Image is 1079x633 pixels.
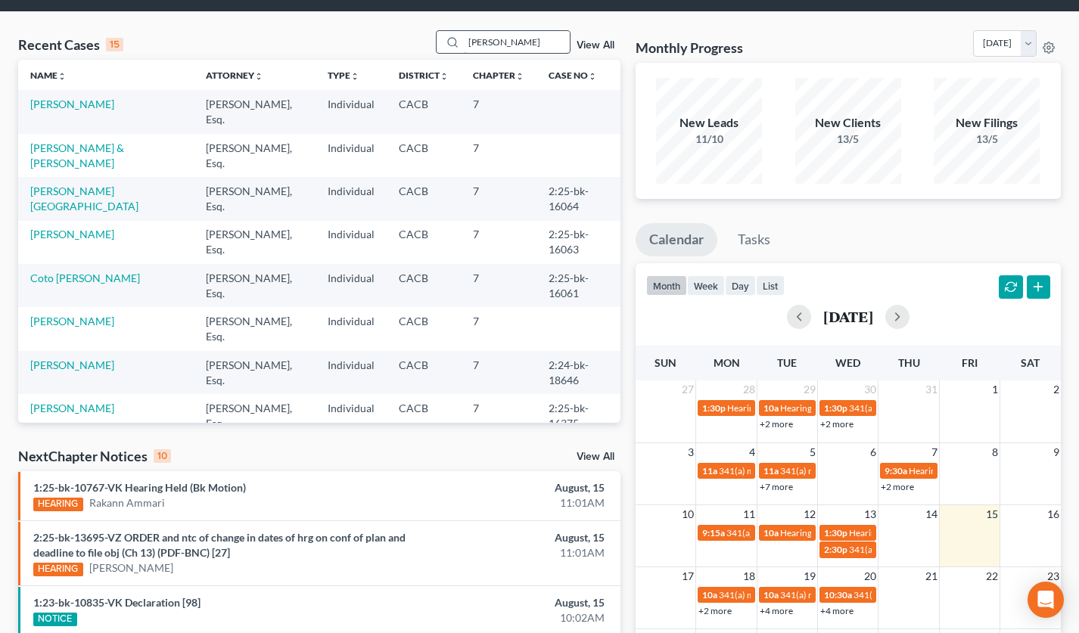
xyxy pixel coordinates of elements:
[934,114,1040,132] div: New Filings
[549,70,597,81] a: Case Nounfold_more
[30,228,114,240] a: [PERSON_NAME]
[1028,582,1064,618] div: Open Intercom Messenger
[424,545,605,560] div: 11:01AM
[863,380,878,399] span: 30
[763,589,779,600] span: 10a
[756,275,785,296] button: list
[824,589,852,600] span: 10:30a
[795,114,901,132] div: New Clients
[909,465,1027,476] span: Hearing for [PERSON_NAME]
[30,402,114,414] a: [PERSON_NAME]
[808,443,817,461] span: 5
[636,223,717,256] a: Calendar
[725,275,756,296] button: day
[898,356,920,369] span: Thu
[33,613,77,626] div: NOTICE
[387,177,461,220] td: CACB
[33,596,201,609] a: 1:23-bk-10835-VK Declaration [98]
[461,177,536,220] td: 7
[387,264,461,307] td: CACB
[399,70,449,81] a: Districtunfold_more
[461,307,536,350] td: 7
[387,221,461,264] td: CACB
[656,132,762,147] div: 11/10
[1021,356,1040,369] span: Sat
[33,498,83,511] div: HEARING
[990,443,1000,461] span: 8
[316,134,387,177] td: Individual
[387,90,461,133] td: CACB
[863,567,878,585] span: 20
[30,358,114,371] a: [PERSON_NAME]
[820,605,854,616] a: +4 more
[461,90,536,133] td: 7
[702,527,725,538] span: 9:15a
[350,72,359,81] i: unfold_more
[849,527,967,538] span: Hearing for [PERSON_NAME]
[387,351,461,394] td: CACB
[636,39,743,57] h3: Monthly Progress
[698,605,732,616] a: +2 more
[719,465,865,476] span: 341(a) meeting for [PERSON_NAME]
[702,465,717,476] span: 11a
[424,595,605,610] div: August, 15
[924,505,939,523] span: 14
[316,394,387,437] td: Individual
[1052,380,1061,399] span: 2
[680,505,695,523] span: 10
[780,527,898,538] span: Hearing for [PERSON_NAME]
[760,418,793,430] a: +2 more
[536,221,620,264] td: 2:25-bk-16063
[748,443,757,461] span: 4
[18,36,123,54] div: Recent Cases
[885,465,907,476] span: 9:30a
[823,309,873,324] h2: [DATE]
[316,264,387,307] td: Individual
[1052,443,1061,461] span: 9
[742,380,757,399] span: 28
[316,307,387,350] td: Individual
[763,402,779,414] span: 10a
[461,351,536,394] td: 7
[461,134,536,177] td: 7
[206,70,263,81] a: Attorneyunfold_more
[820,418,854,430] a: +2 more
[680,567,695,585] span: 17
[30,185,138,213] a: [PERSON_NAME][GEOGRAPHIC_DATA]
[802,505,817,523] span: 12
[194,177,315,220] td: [PERSON_NAME], Esq.
[33,563,83,576] div: HEARING
[726,527,873,538] span: 341(a) Meeting for [PERSON_NAME]
[316,221,387,264] td: Individual
[515,72,524,81] i: unfold_more
[194,134,315,177] td: [PERSON_NAME], Esq.
[687,275,725,296] button: week
[89,495,165,510] a: Rakann Ammari
[33,481,246,494] a: 1:25-bk-10767-VK Hearing Held (Bk Motion)
[760,605,793,616] a: +4 more
[742,567,757,585] span: 18
[316,351,387,394] td: Individual
[727,402,981,414] span: Hearing for [PERSON_NAME] v. DEPARTMENT OF EDUCATION
[473,70,524,81] a: Chapterunfold_more
[802,380,817,399] span: 29
[536,394,620,437] td: 2:25-bk-16375
[742,505,757,523] span: 11
[760,481,793,492] a: +7 more
[763,465,779,476] span: 11a
[461,264,536,307] td: 7
[194,351,315,394] td: [PERSON_NAME], Esq.
[58,72,67,81] i: unfold_more
[780,402,898,414] span: Hearing for [PERSON_NAME]
[424,495,605,510] div: 11:01AM
[424,610,605,625] div: 10:02AM
[702,589,717,600] span: 10a
[795,132,901,147] div: 13/5
[962,356,978,369] span: Fri
[194,264,315,307] td: [PERSON_NAME], Esq.
[424,530,605,545] div: August, 15
[316,90,387,133] td: Individual
[387,307,461,350] td: CACB
[990,380,1000,399] span: 1
[154,449,171,463] div: 10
